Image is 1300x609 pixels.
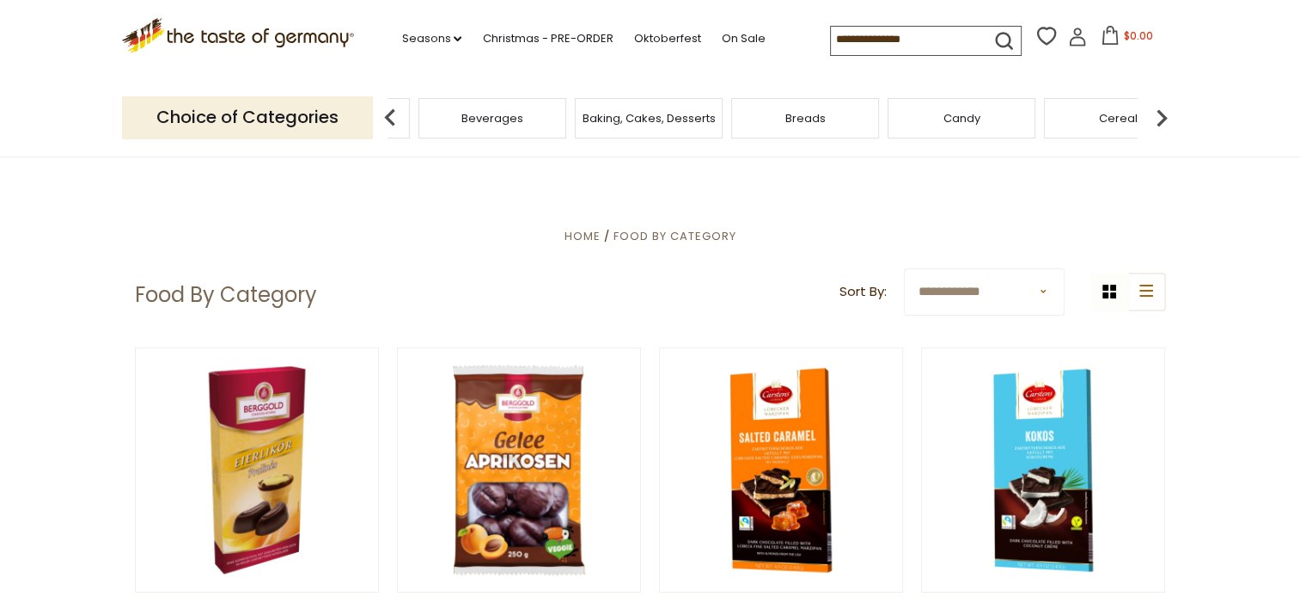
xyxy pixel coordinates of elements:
a: Christmas - PRE-ORDER [482,29,613,48]
img: Berggold Eggnog Liquor Pralines, 100g [136,348,379,592]
a: Food By Category [613,228,736,244]
a: Baking, Cakes, Desserts [583,112,716,125]
button: $0.00 [1090,26,1163,52]
img: previous arrow [373,101,407,135]
a: Cereal [1099,112,1138,125]
a: Candy [943,112,980,125]
span: $0.00 [1123,28,1152,43]
a: Oktoberfest [633,29,700,48]
a: On Sale [721,29,765,48]
p: Choice of Categories [122,96,373,138]
a: Seasons [401,29,461,48]
label: Sort By: [839,281,887,303]
a: Breads [785,112,826,125]
a: Home [564,228,600,244]
img: Carstens Luebecker Dark Chocolate and Coconut, 4.9 oz [922,348,1165,592]
img: Carstens Luebecker Marzipan Bars with Dark Chocolate and Salted Caramel, 4.9 oz [660,348,903,592]
a: Beverages [461,112,523,125]
h1: Food By Category [135,282,317,308]
img: Berggold Chocolate Apricot Jelly Pralines, 300g [398,348,641,592]
img: next arrow [1144,101,1179,135]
